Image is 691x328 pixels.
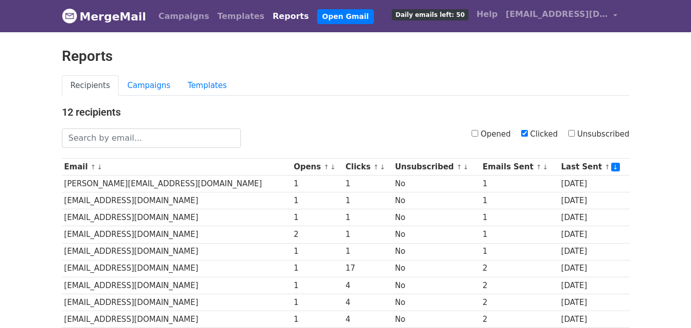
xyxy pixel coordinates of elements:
[480,311,559,327] td: 2
[62,6,146,27] a: MergeMail
[392,176,480,192] td: No
[343,176,393,192] td: 1
[392,226,480,243] td: No
[343,209,393,226] td: 1
[119,75,179,96] a: Campaigns
[343,294,393,311] td: 4
[373,163,379,171] a: ↑
[559,311,629,327] td: [DATE]
[343,159,393,176] th: Clicks
[480,209,559,226] td: 1
[269,6,313,27] a: Reports
[605,163,610,171] a: ↑
[392,159,480,176] th: Unsubscribed
[392,243,480,260] td: No
[179,75,235,96] a: Templates
[330,163,336,171] a: ↓
[568,130,575,137] input: Unsubscribed
[392,277,480,294] td: No
[480,260,559,277] td: 2
[62,311,292,327] td: [EMAIL_ADDRESS][DOMAIN_NAME]
[392,294,480,311] td: No
[392,9,468,20] span: Daily emails left: 50
[291,294,343,311] td: 1
[559,176,629,192] td: [DATE]
[291,192,343,209] td: 1
[62,243,292,260] td: [EMAIL_ADDRESS][DOMAIN_NAME]
[213,6,269,27] a: Templates
[62,48,630,65] h2: Reports
[291,176,343,192] td: 1
[568,128,630,140] label: Unsubscribed
[62,176,292,192] td: [PERSON_NAME][EMAIL_ADDRESS][DOMAIN_NAME]
[472,128,511,140] label: Opened
[343,260,393,277] td: 17
[392,260,480,277] td: No
[480,277,559,294] td: 2
[480,243,559,260] td: 1
[97,163,103,171] a: ↓
[388,4,472,25] a: Daily emails left: 50
[480,159,559,176] th: Emails Sent
[62,106,630,118] h4: 12 recipients
[506,8,608,20] span: [EMAIL_ADDRESS][DOMAIN_NAME]
[62,75,119,96] a: Recipients
[291,159,343,176] th: Opens
[343,311,393,327] td: 4
[291,260,343,277] td: 1
[543,163,548,171] a: ↓
[343,192,393,209] td: 1
[559,159,629,176] th: Last Sent
[502,4,621,28] a: [EMAIL_ADDRESS][DOMAIN_NAME]
[559,243,629,260] td: [DATE]
[559,294,629,311] td: [DATE]
[317,9,374,24] a: Open Gmail
[392,192,480,209] td: No
[343,243,393,260] td: 1
[62,226,292,243] td: [EMAIL_ADDRESS][DOMAIN_NAME]
[472,130,478,137] input: Opened
[392,311,480,327] td: No
[392,209,480,226] td: No
[62,128,241,148] input: Search by email...
[62,8,77,24] img: MergeMail logo
[62,209,292,226] td: [EMAIL_ADDRESS][DOMAIN_NAME]
[62,192,292,209] td: [EMAIL_ADDRESS][DOMAIN_NAME]
[480,192,559,209] td: 1
[291,277,343,294] td: 1
[291,209,343,226] td: 1
[521,128,558,140] label: Clicked
[62,159,292,176] th: Email
[536,163,542,171] a: ↑
[91,163,96,171] a: ↑
[559,209,629,226] td: [DATE]
[559,192,629,209] td: [DATE]
[611,163,620,171] a: ↓
[343,277,393,294] td: 4
[291,311,343,327] td: 1
[62,277,292,294] td: [EMAIL_ADDRESS][DOMAIN_NAME]
[62,260,292,277] td: [EMAIL_ADDRESS][DOMAIN_NAME]
[559,277,629,294] td: [DATE]
[559,226,629,243] td: [DATE]
[380,163,386,171] a: ↓
[480,176,559,192] td: 1
[291,243,343,260] td: 1
[463,163,469,171] a: ↓
[291,226,343,243] td: 2
[480,226,559,243] td: 1
[521,130,528,137] input: Clicked
[480,294,559,311] td: 2
[559,260,629,277] td: [DATE]
[154,6,213,27] a: Campaigns
[343,226,393,243] td: 1
[473,4,502,25] a: Help
[457,163,462,171] a: ↑
[324,163,329,171] a: ↑
[62,294,292,311] td: [EMAIL_ADDRESS][DOMAIN_NAME]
